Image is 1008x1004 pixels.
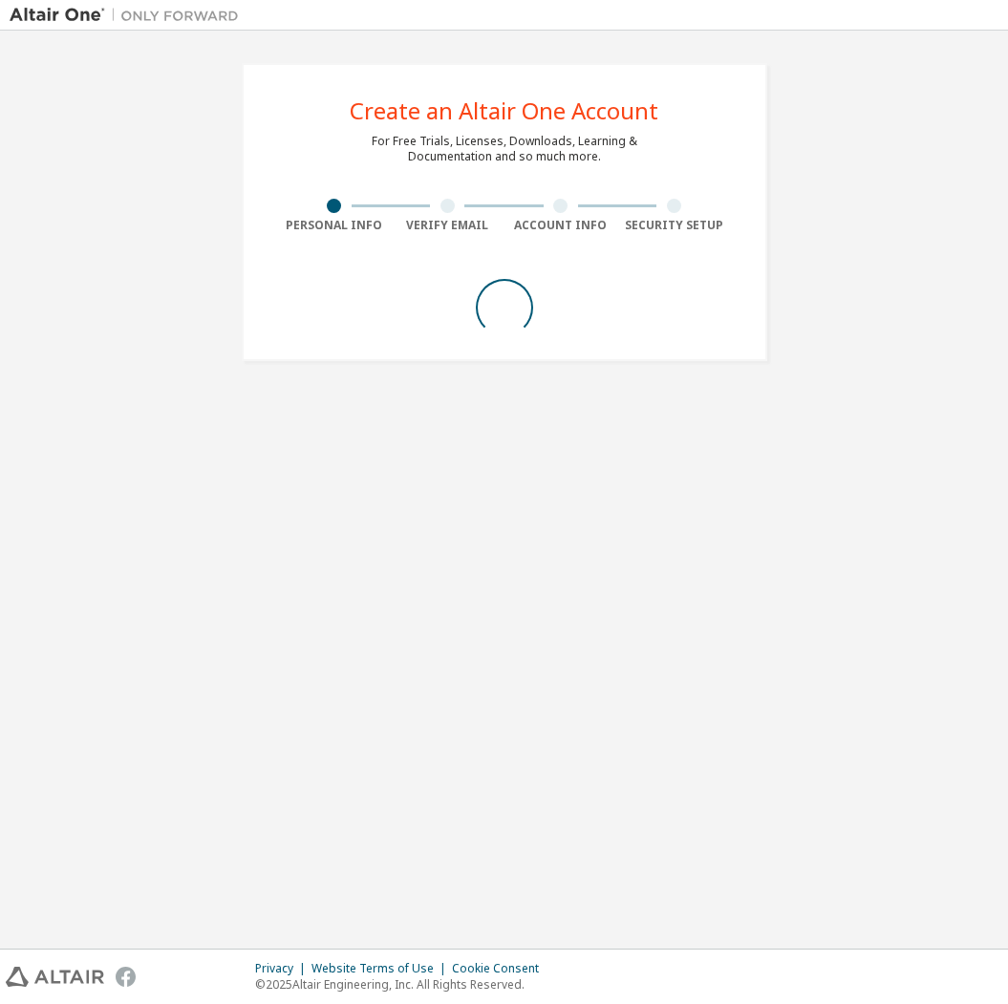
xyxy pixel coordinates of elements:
div: Account Info [504,218,618,233]
div: Cookie Consent [452,961,550,976]
div: Website Terms of Use [311,961,452,976]
div: Personal Info [278,218,392,233]
div: Verify Email [391,218,504,233]
p: © 2025 Altair Engineering, Inc. All Rights Reserved. [255,976,550,993]
div: Security Setup [617,218,731,233]
div: Privacy [255,961,311,976]
img: facebook.svg [116,967,136,987]
img: altair_logo.svg [6,967,104,987]
div: Create an Altair One Account [350,99,658,122]
div: For Free Trials, Licenses, Downloads, Learning & Documentation and so much more. [372,134,637,164]
img: Altair One [10,6,248,25]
